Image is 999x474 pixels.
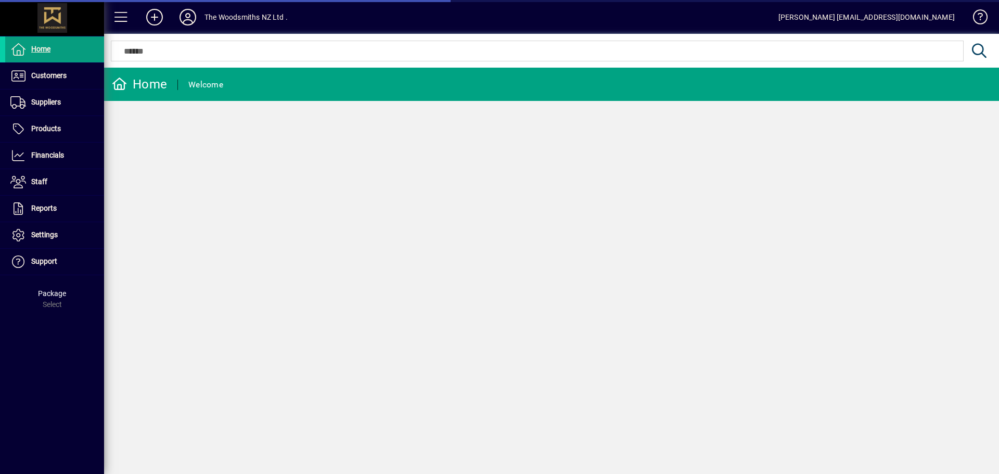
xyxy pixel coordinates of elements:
span: Suppliers [31,98,61,106]
a: Knowledge Base [965,2,986,36]
span: Reports [31,204,57,212]
span: Support [31,257,57,265]
span: Customers [31,71,67,80]
button: Add [138,8,171,27]
div: Home [112,76,167,93]
a: Financials [5,143,104,169]
div: Welcome [188,76,223,93]
a: Reports [5,196,104,222]
button: Profile [171,8,204,27]
span: Staff [31,177,47,186]
span: Home [31,45,50,53]
a: Staff [5,169,104,195]
a: Suppliers [5,89,104,116]
span: Products [31,124,61,133]
span: Financials [31,151,64,159]
a: Settings [5,222,104,248]
span: Settings [31,230,58,239]
a: Support [5,249,104,275]
a: Products [5,116,104,142]
div: [PERSON_NAME] [EMAIL_ADDRESS][DOMAIN_NAME] [778,9,955,25]
div: The Woodsmiths NZ Ltd . [204,9,288,25]
a: Customers [5,63,104,89]
span: Package [38,289,66,298]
